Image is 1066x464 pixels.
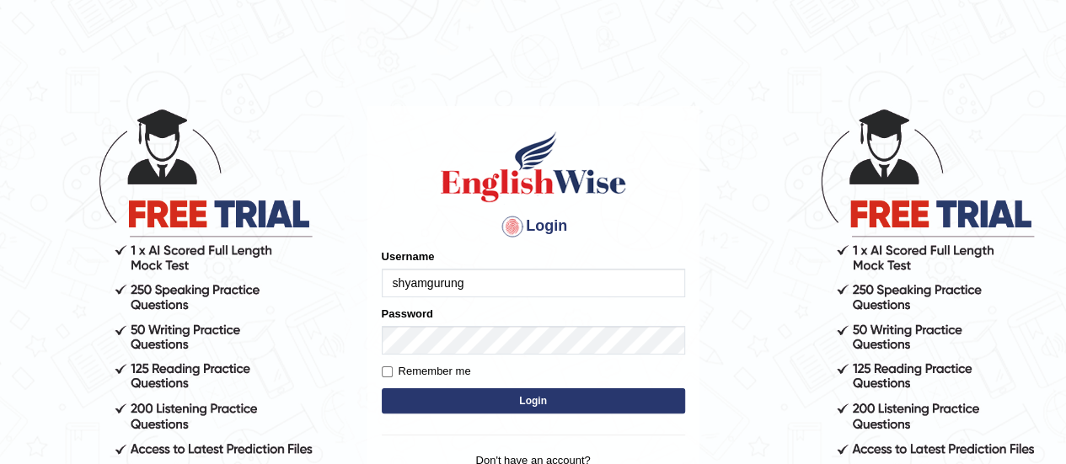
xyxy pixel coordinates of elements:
label: Remember me [382,363,471,380]
img: Logo of English Wise sign in for intelligent practice with AI [437,129,629,205]
input: Remember me [382,366,393,377]
label: Username [382,248,435,264]
h4: Login [382,213,685,240]
button: Login [382,388,685,413]
label: Password [382,306,433,322]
